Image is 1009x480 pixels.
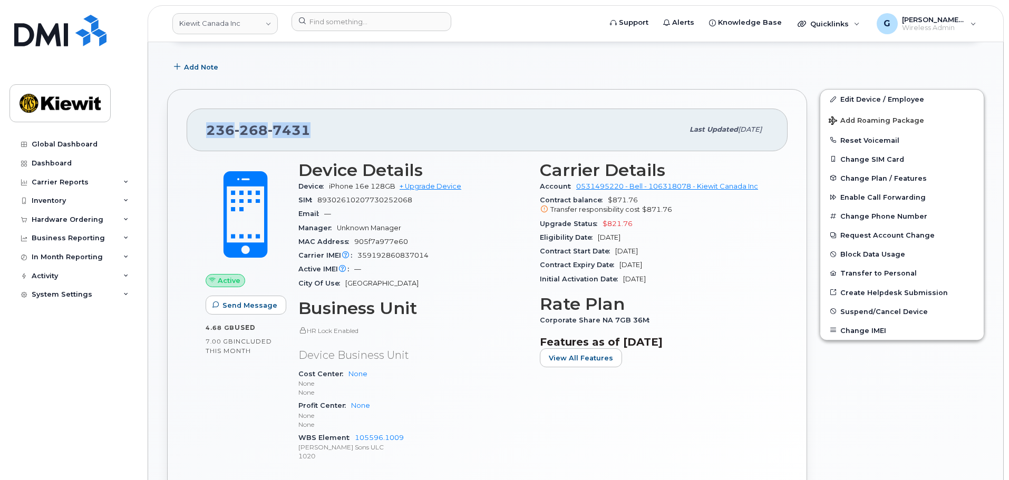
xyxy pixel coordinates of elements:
[298,224,337,232] span: Manager
[615,247,638,255] span: [DATE]
[576,182,758,190] a: 0531495220 - Bell - 106318078 - Kiewit Canada Inc
[540,275,623,283] span: Initial Activation Date
[619,261,642,269] span: [DATE]
[298,420,527,429] p: None
[963,434,1001,472] iframe: Messenger Launcher
[656,12,702,33] a: Alerts
[298,348,527,363] p: Device Business Unit
[840,193,926,201] span: Enable Call Forwarding
[298,265,354,273] span: Active IMEI
[820,302,984,321] button: Suspend/Cancel Device
[902,24,965,32] span: Wireless Admin
[790,13,867,34] div: Quicklinks
[540,161,769,180] h3: Carrier Details
[540,261,619,269] span: Contract Expiry Date
[298,401,351,409] span: Profit Center
[298,161,527,180] h3: Device Details
[810,19,849,28] span: Quicklinks
[603,12,656,33] a: Support
[540,295,769,314] h3: Rate Plan
[598,233,620,241] span: [DATE]
[298,434,355,442] span: WBS Element
[840,174,927,182] span: Change Plan / Features
[351,401,370,409] a: None
[540,348,622,367] button: View All Features
[298,452,527,461] p: 1020
[167,57,227,76] button: Add Note
[184,62,218,72] span: Add Note
[619,17,648,28] span: Support
[820,283,984,302] a: Create Helpdesk Submission
[540,220,603,228] span: Upgrade Status
[218,276,240,286] span: Active
[206,296,286,315] button: Send Message
[357,251,429,259] span: 359192860837014
[869,13,984,34] div: Gabrielle.Chicoine
[820,207,984,226] button: Change Phone Number
[690,125,738,133] span: Last updated
[317,196,412,204] span: 89302610207730252068
[324,210,331,218] span: —
[206,122,311,138] span: 236
[298,299,527,318] h3: Business Unit
[549,353,613,363] span: View All Features
[355,434,404,442] a: 105596.1009
[540,316,655,324] span: Corporate Share NA 7GB 36M
[840,307,928,315] span: Suspend/Cancel Device
[820,263,984,282] button: Transfer to Personal
[298,370,348,378] span: Cost Center
[820,109,984,131] button: Add Roaming Package
[718,17,782,28] span: Knowledge Base
[206,338,234,345] span: 7.00 GB
[829,116,924,126] span: Add Roaming Package
[222,300,277,310] span: Send Message
[820,90,984,109] a: Edit Device / Employee
[540,233,598,241] span: Eligibility Date
[298,411,527,420] p: None
[298,443,527,452] p: [PERSON_NAME] Sons ULC
[292,12,451,31] input: Find something...
[820,150,984,169] button: Change SIM Card
[540,247,615,255] span: Contract Start Date
[235,324,256,331] span: used
[820,131,984,150] button: Reset Voicemail
[298,238,354,246] span: MAC Address
[642,205,672,213] span: $871.76
[884,17,890,30] span: G
[672,17,694,28] span: Alerts
[702,12,789,33] a: Knowledge Base
[298,196,317,204] span: SIM
[738,125,762,133] span: [DATE]
[354,238,408,246] span: 905f7a977e60
[902,15,965,24] span: [PERSON_NAME].[PERSON_NAME]
[298,182,329,190] span: Device
[348,370,367,378] a: None
[623,275,646,283] span: [DATE]
[820,169,984,188] button: Change Plan / Features
[268,122,311,138] span: 7431
[206,324,235,331] span: 4.68 GB
[298,279,345,287] span: City Of Use
[540,196,769,215] span: $871.76
[540,336,769,348] h3: Features as of [DATE]
[298,388,527,397] p: None
[540,182,576,190] span: Account
[298,210,324,218] span: Email
[329,182,395,190] span: iPhone 16e 128GB
[298,251,357,259] span: Carrier IMEI
[345,279,419,287] span: [GEOGRAPHIC_DATA]
[550,205,640,213] span: Transfer responsibility cost
[298,326,527,335] p: HR Lock Enabled
[603,220,633,228] span: $821.76
[820,226,984,244] button: Request Account Change
[354,265,361,273] span: —
[820,244,984,263] button: Block Data Usage
[298,379,527,388] p: None
[337,224,401,232] span: Unknown Manager
[206,337,272,355] span: included this month
[400,182,461,190] a: + Upgrade Device
[820,188,984,207] button: Enable Call Forwarding
[540,196,608,204] span: Contract balance
[820,321,984,340] button: Change IMEI
[172,13,278,34] a: Kiewit Canada Inc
